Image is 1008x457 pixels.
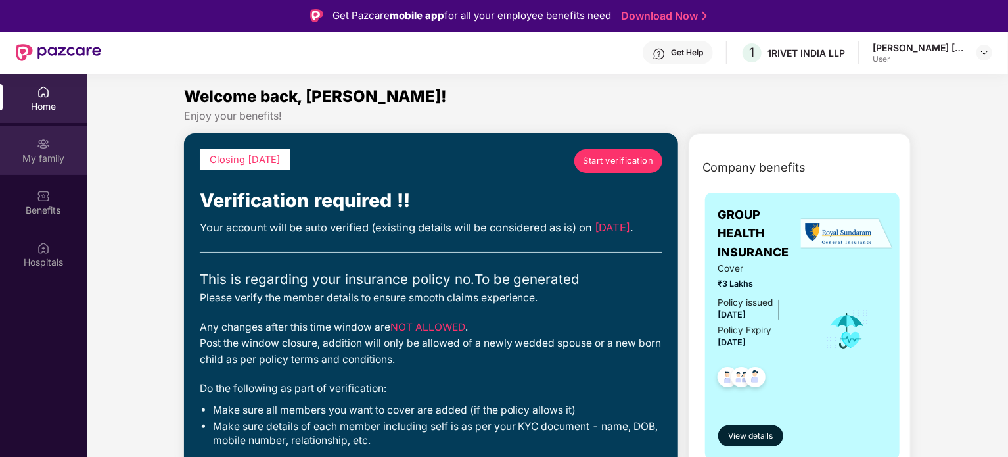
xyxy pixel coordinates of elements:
[621,9,703,23] a: Download Now
[801,218,893,250] img: insurerLogo
[873,54,965,64] div: User
[718,206,808,262] span: GROUP HEALTH INSURANCE
[574,149,662,173] a: Start verification
[200,381,662,397] div: Do the following as part of verification:
[767,47,845,59] div: 1RIVET INDIA LLP
[37,241,50,254] img: svg+xml;base64,PHN2ZyBpZD0iSG9zcGl0YWxzIiB4bWxucz0iaHR0cDovL3d3dy53My5vcmcvMjAwMC9zdmciIHdpZHRoPS...
[826,309,869,352] img: icon
[702,9,707,23] img: Stroke
[718,425,783,446] button: View details
[184,87,447,106] span: Welcome back, [PERSON_NAME]!
[725,363,758,395] img: svg+xml;base64,PHN2ZyB4bWxucz0iaHR0cDovL3d3dy53My5vcmcvMjAwMC9zdmciIHdpZHRoPSI0OC45MTUiIGhlaWdodD...
[671,47,703,58] div: Get Help
[390,321,465,333] span: NOT ALLOWED
[653,47,666,60] img: svg+xml;base64,PHN2ZyBpZD0iSGVscC0zMngzMiIgeG1sbnM9Imh0dHA6Ly93d3cudzMub3JnLzIwMDAvc3ZnIiB3aWR0aD...
[595,221,631,234] span: [DATE]
[718,310,746,320] span: [DATE]
[712,363,744,395] img: svg+xml;base64,PHN2ZyB4bWxucz0iaHR0cDovL3d3dy53My5vcmcvMjAwMC9zdmciIHdpZHRoPSI0OC45NDMiIGhlaWdodD...
[739,363,771,395] img: svg+xml;base64,PHN2ZyB4bWxucz0iaHR0cDovL3d3dy53My5vcmcvMjAwMC9zdmciIHdpZHRoPSI0OC45NDMiIGhlaWdodD...
[718,324,772,337] div: Policy Expiry
[750,45,755,60] span: 1
[728,430,773,443] span: View details
[37,85,50,99] img: svg+xml;base64,PHN2ZyBpZD0iSG9tZSIgeG1sbnM9Imh0dHA6Ly93d3cudzMub3JnLzIwMDAvc3ZnIiB3aWR0aD0iMjAiIG...
[16,44,101,61] img: New Pazcare Logo
[873,41,965,54] div: [PERSON_NAME] [PERSON_NAME]
[702,158,806,177] span: Company benefits
[718,337,746,347] span: [DATE]
[583,155,653,168] span: Start verification
[200,320,662,368] div: Any changes after this time window are . Post the window closure, addition will only be allowed o...
[310,9,323,22] img: Logo
[200,290,662,306] div: Please verify the member details to ensure smooth claims experience.
[718,262,808,276] span: Cover
[718,277,808,291] span: ₹3 Lakhs
[718,296,773,310] div: Policy issued
[979,47,990,58] img: svg+xml;base64,PHN2ZyBpZD0iRHJvcGRvd24tMzJ4MzIiIHhtbG5zPSJodHRwOi8vd3d3LnczLm9yZy8yMDAwL3N2ZyIgd2...
[210,154,281,166] span: Closing [DATE]
[184,109,911,123] div: Enjoy your benefits!
[213,420,662,448] li: Make sure details of each member including self is as per your KYC document - name, DOB, mobile n...
[37,137,50,151] img: svg+xml;base64,PHN2ZyB3aWR0aD0iMjAiIGhlaWdodD0iMjAiIHZpZXdCb3g9IjAgMCAyMCAyMCIgZmlsbD0ibm9uZSIgeG...
[332,8,611,24] div: Get Pazcare for all your employee benefits need
[200,269,662,290] div: This is regarding your insurance policy no. To be generated
[200,186,662,216] div: Verification required !!
[200,219,662,236] div: Your account will be auto verified (existing details will be considered as is) on .
[213,404,662,418] li: Make sure all members you want to cover are added (if the policy allows it)
[37,189,50,203] img: svg+xml;base64,PHN2ZyBpZD0iQmVuZWZpdHMiIHhtbG5zPSJodHRwOi8vd3d3LnczLm9yZy8yMDAwL3N2ZyIgd2lkdGg9Ij...
[390,9,444,22] strong: mobile app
